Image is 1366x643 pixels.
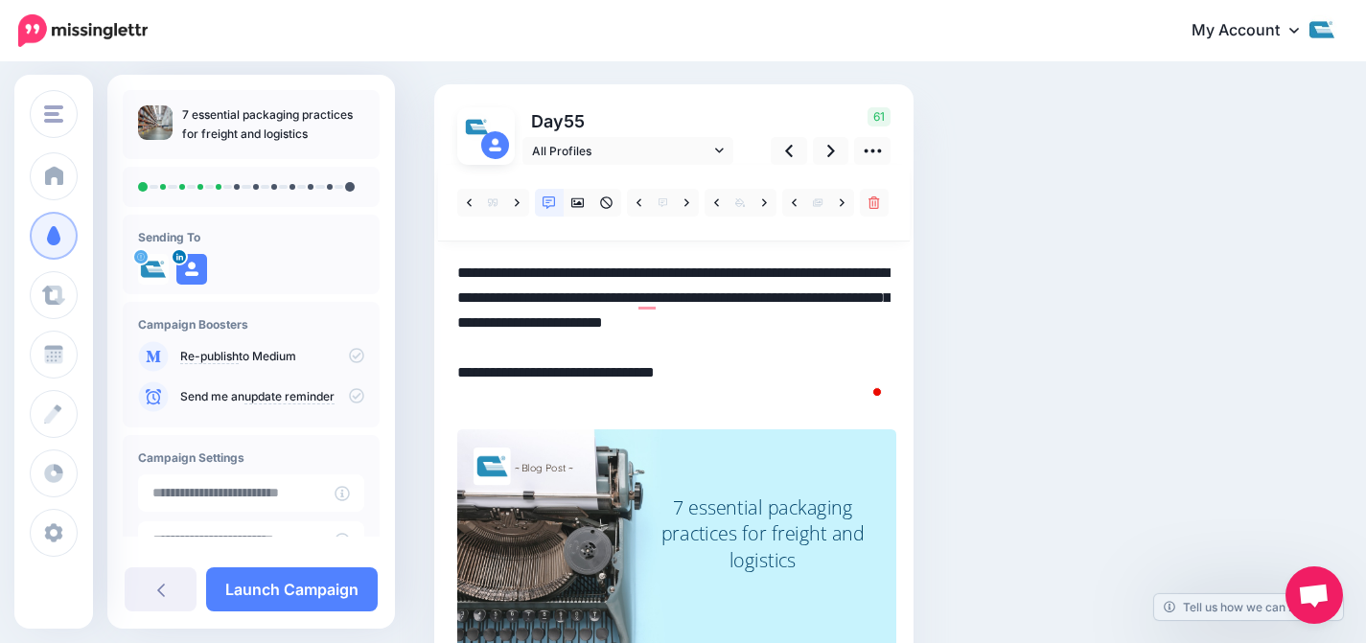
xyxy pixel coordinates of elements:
p: Day [522,107,736,135]
h4: Sending To [138,230,364,244]
a: Re-publish [180,349,239,364]
img: pJGyh5iQ-9339.jpg [138,254,169,285]
img: Missinglettr [18,14,148,47]
a: My Account [1172,8,1337,55]
a: Tell us how we can improve [1154,594,1343,620]
a: Open chat [1285,566,1343,624]
span: 55 [564,111,585,131]
p: 7 essential packaging practices for freight and logistics [182,105,364,144]
a: All Profiles [522,137,733,165]
img: pJGyh5iQ-9339.jpg [463,113,491,141]
img: user_default_image.png [481,131,509,159]
img: ec717bde42750815dcf6164c122e4b60_thumb.jpg [138,105,173,140]
textarea: To enrich screen reader interactions, please activate Accessibility in Grammarly extension settings [457,261,891,410]
img: user_default_image.png [176,254,207,285]
h4: Campaign Boosters [138,317,364,332]
span: ~ Blog Post ~ [515,460,573,476]
img: menu.png [44,105,63,123]
div: 7 essential packaging practices for freight and logistics [660,494,865,573]
h4: Campaign Settings [138,450,364,465]
a: update reminder [244,389,335,404]
span: 61 [868,107,891,126]
p: to Medium [180,348,364,365]
span: All Profiles [532,141,710,161]
p: Send me an [180,388,364,405]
